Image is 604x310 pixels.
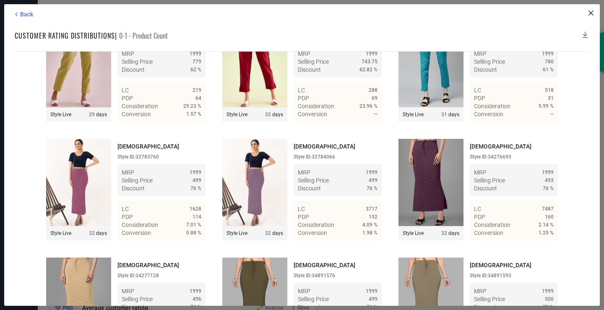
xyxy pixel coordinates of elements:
[366,51,377,57] span: 1999
[122,185,145,192] span: Discount
[222,20,287,107] img: Style preview image
[226,230,247,236] span: Style Live
[226,112,247,117] span: Style Live
[117,273,206,279] div: Style ID: 34277128
[470,262,531,268] span: [DEMOGRAPHIC_DATA]
[403,230,424,236] span: Style Live
[550,111,554,117] span: —
[89,112,107,117] span: days
[474,229,503,236] span: Conversion
[298,50,310,57] span: MRP
[542,206,554,212] span: 7487
[474,296,505,302] span: Selling Price
[366,206,377,212] span: 3717
[298,169,310,176] span: MRP
[398,139,463,226] img: Style preview image
[474,50,487,57] span: MRP
[195,95,201,101] span: 64
[186,111,201,117] span: 1.57 %
[294,143,355,150] span: [DEMOGRAPHIC_DATA]
[193,177,201,183] span: 499
[543,304,554,310] span: 75 %
[441,112,447,117] span: 31
[369,296,377,302] span: 499
[372,95,377,101] span: 69
[122,111,151,117] span: Conversion
[474,206,481,212] span: LC
[190,206,201,212] span: 1628
[190,185,201,191] span: 76 %
[294,273,382,279] div: Style ID: 34891576
[117,143,179,150] span: [DEMOGRAPHIC_DATA]
[298,185,321,192] span: Discount
[545,59,554,65] span: 780
[298,95,309,102] span: PDP
[298,66,321,73] span: Discount
[193,87,201,93] span: 219
[474,185,497,192] span: Discount
[193,214,201,220] span: 114
[369,177,377,183] span: 499
[122,58,153,65] span: Selling Price
[294,262,355,268] span: [DEMOGRAPHIC_DATA]
[50,112,71,117] span: Style Live
[366,169,377,175] span: 1999
[470,273,558,279] div: Style ID: 34891593
[545,87,554,93] span: 518
[298,296,329,302] span: Selling Price
[474,177,505,184] span: Selling Price
[474,214,485,220] span: PDP
[539,222,554,228] span: 2.14 %
[474,66,497,73] span: Discount
[543,185,554,191] span: 76 %
[474,95,485,102] span: PDP
[89,112,95,117] span: 29
[122,95,133,102] span: PDP
[543,67,554,73] span: 61 %
[89,230,95,236] span: 32
[122,214,133,220] span: PDP
[265,112,283,117] span: days
[367,304,377,310] span: 76 %
[298,177,329,184] span: Selling Price
[441,112,459,117] span: days
[542,288,554,294] span: 1999
[542,51,554,57] span: 1999
[470,143,531,150] span: [DEMOGRAPHIC_DATA]
[539,230,554,236] span: 1.25 %
[539,103,554,109] span: 5.99 %
[298,58,329,65] span: Selling Price
[470,154,558,160] div: Style ID: 34276693
[369,214,377,220] span: 152
[474,58,505,65] span: Selling Price
[362,230,377,236] span: 1.98 %
[474,288,487,294] span: MRP
[190,67,201,73] span: 62 %
[441,230,447,236] span: 32
[474,87,481,94] span: LC
[298,111,327,117] span: Conversion
[122,206,129,212] span: LC
[298,229,327,236] span: Conversion
[122,221,158,228] span: Consideration
[122,229,151,236] span: Conversion
[46,139,111,226] img: Style preview image
[359,103,377,109] span: 23.96 %
[548,95,554,101] span: 31
[403,112,424,117] span: Style Live
[50,230,71,236] span: Style Live
[265,112,271,117] span: 32
[122,296,153,302] span: Selling Price
[367,185,377,191] span: 76 %
[117,262,179,268] span: [DEMOGRAPHIC_DATA]
[369,87,377,93] span: 288
[193,59,201,65] span: 779
[122,103,158,109] span: Consideration
[545,296,554,302] span: 500
[298,206,305,212] span: LC
[122,66,145,73] span: Discount
[398,20,463,107] img: Style preview image
[265,230,283,236] span: days
[545,177,554,183] span: 493
[294,154,382,160] div: Style ID: 32784066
